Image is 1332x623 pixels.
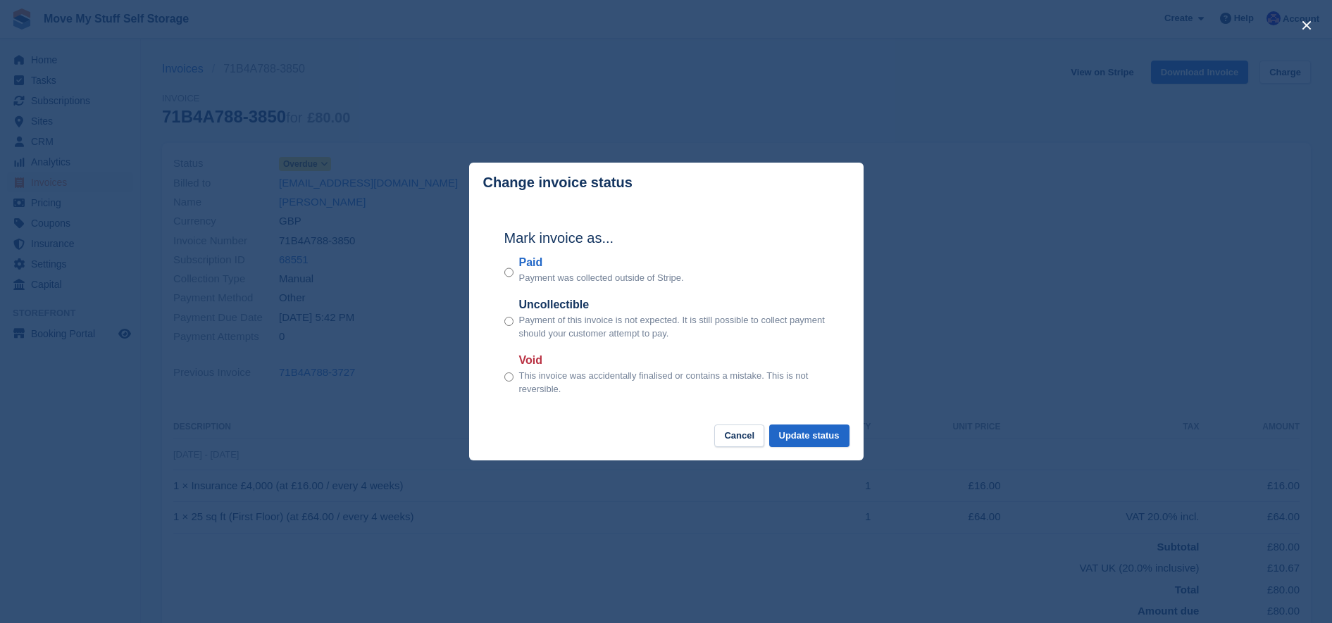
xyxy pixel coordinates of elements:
button: Cancel [714,424,764,448]
button: close [1295,14,1318,37]
label: Uncollectible [519,296,828,313]
label: Paid [519,254,684,271]
p: Payment of this invoice is not expected. It is still possible to collect payment should your cust... [519,313,828,341]
h2: Mark invoice as... [504,227,828,248]
p: Change invoice status [483,175,633,191]
p: Payment was collected outside of Stripe. [519,271,684,285]
p: This invoice was accidentally finalised or contains a mistake. This is not reversible. [519,369,828,396]
button: Update status [769,424,849,448]
label: Void [519,352,828,369]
